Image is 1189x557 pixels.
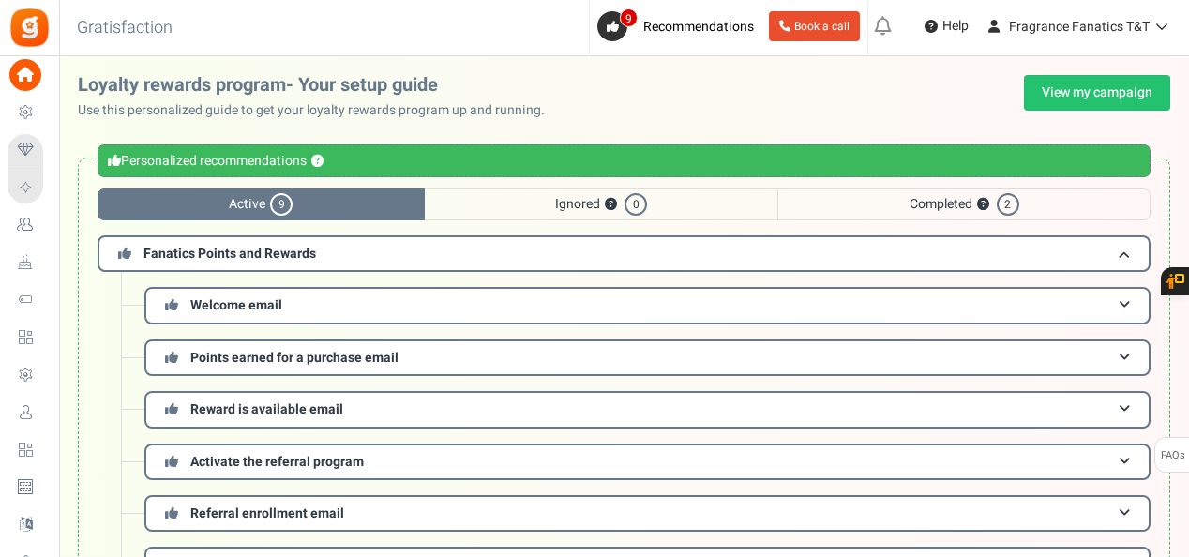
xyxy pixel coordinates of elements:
a: 9 Recommendations [597,11,761,41]
p: Use this personalized guide to get your loyalty rewards program up and running. [78,101,560,120]
span: 0 [625,193,647,216]
h3: Gratisfaction [56,9,193,47]
span: Active [98,188,425,220]
span: 9 [270,193,293,216]
span: Fanatics Points and Rewards [143,244,316,263]
div: Personalized recommendations [98,144,1151,177]
span: Reward is available email [190,399,343,419]
button: ? [311,156,324,168]
button: ? [977,199,989,211]
span: Help [938,17,969,36]
span: FAQs [1160,438,1185,474]
img: Gratisfaction [8,7,51,49]
span: Points earned for a purchase email [190,348,399,368]
a: Book a call [769,11,860,41]
span: Completed [777,188,1151,220]
button: ? [605,199,617,211]
span: Activate the referral program [190,452,364,472]
span: 9 [620,8,638,27]
h2: Loyalty rewards program- Your setup guide [78,75,560,96]
span: 2 [997,193,1019,216]
span: Fragrance Fanatics T&T [1009,17,1150,37]
a: View my campaign [1024,75,1170,111]
span: Referral enrollment email [190,504,344,523]
a: Help [917,11,976,41]
span: Recommendations [643,17,754,37]
span: Ignored [425,188,778,220]
span: Welcome email [190,295,282,315]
